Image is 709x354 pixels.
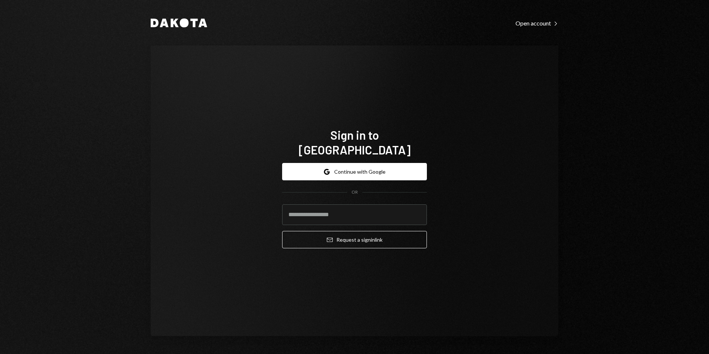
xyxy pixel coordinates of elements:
h1: Sign in to [GEOGRAPHIC_DATA] [282,127,427,157]
a: Open account [516,19,558,27]
div: OR [352,189,358,195]
div: Open account [516,20,558,27]
button: Request a signinlink [282,231,427,248]
button: Continue with Google [282,163,427,180]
